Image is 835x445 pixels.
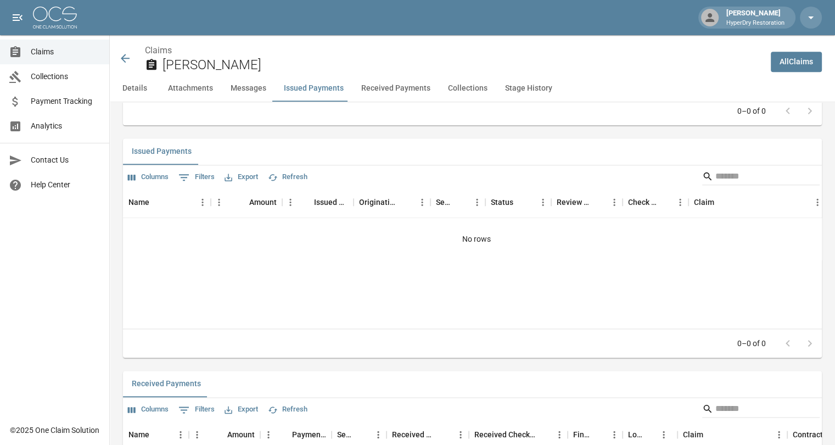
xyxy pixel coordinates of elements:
[275,75,352,102] button: Issued Payments
[145,45,172,55] a: Claims
[162,57,762,73] h2: [PERSON_NAME]
[123,138,822,165] div: related-list tabs
[128,187,149,218] div: Name
[125,169,171,186] button: Select columns
[31,120,100,132] span: Analytics
[176,401,217,419] button: Show filters
[491,187,513,218] div: Status
[10,425,99,436] div: © 2025 One Claim Solution
[657,194,672,210] button: Sort
[726,19,784,28] p: HyperDry Restoration
[714,194,730,210] button: Sort
[606,426,623,443] button: Menu
[655,426,672,443] button: Menu
[123,371,210,397] button: Received Payments
[355,427,370,442] button: Sort
[354,187,430,218] div: Originating From
[125,401,171,418] button: Select columns
[234,194,249,210] button: Sort
[123,138,200,165] button: Issued Payments
[672,194,688,210] button: Menu
[643,427,659,442] button: Sort
[31,154,100,166] span: Contact Us
[536,427,551,442] button: Sort
[31,179,100,191] span: Help Center
[694,187,714,218] div: Claim
[176,169,217,186] button: Show filters
[399,194,414,210] button: Sort
[771,52,822,72] a: AllClaims
[496,75,561,102] button: Stage History
[222,401,261,418] button: Export
[314,187,348,218] div: Issued Date
[551,187,623,218] div: Review Status
[31,96,100,107] span: Payment Tracking
[265,401,310,418] button: Refresh
[414,194,430,210] button: Menu
[260,426,277,443] button: Menu
[702,168,820,187] div: Search
[249,187,277,218] div: Amount
[452,426,469,443] button: Menu
[123,371,822,397] div: related-list tabs
[623,187,688,218] div: Check Number
[703,427,719,442] button: Sort
[430,187,485,218] div: Sent To
[628,187,657,218] div: Check Number
[149,194,165,210] button: Sort
[159,75,222,102] button: Attachments
[277,427,292,442] button: Sort
[212,427,227,442] button: Sort
[737,338,766,349] p: 0–0 of 0
[299,194,314,210] button: Sort
[591,427,606,442] button: Sort
[211,194,227,210] button: Menu
[123,218,830,260] div: No rows
[551,426,568,443] button: Menu
[535,194,551,210] button: Menu
[31,71,100,82] span: Collections
[437,427,452,442] button: Sort
[453,194,469,210] button: Sort
[359,187,399,218] div: Originating From
[123,187,211,218] div: Name
[31,46,100,58] span: Claims
[211,187,282,218] div: Amount
[436,187,453,218] div: Sent To
[189,426,205,443] button: Menu
[370,426,386,443] button: Menu
[33,7,77,29] img: ocs-logo-white-transparent.png
[702,400,820,420] div: Search
[469,194,485,210] button: Menu
[688,187,826,218] div: Claim
[485,187,551,218] div: Status
[282,194,299,210] button: Menu
[591,194,606,210] button: Sort
[722,8,789,27] div: [PERSON_NAME]
[513,194,529,210] button: Sort
[222,75,275,102] button: Messages
[265,169,310,186] button: Refresh
[606,194,623,210] button: Menu
[194,194,211,210] button: Menu
[771,426,787,443] button: Menu
[557,187,591,218] div: Review Status
[145,44,762,57] nav: breadcrumb
[439,75,496,102] button: Collections
[737,105,766,116] p: 0–0 of 0
[222,169,261,186] button: Export
[809,194,826,210] button: Menu
[7,7,29,29] button: open drawer
[282,187,354,218] div: Issued Date
[110,75,835,102] div: anchor tabs
[172,426,189,443] button: Menu
[352,75,439,102] button: Received Payments
[110,75,159,102] button: Details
